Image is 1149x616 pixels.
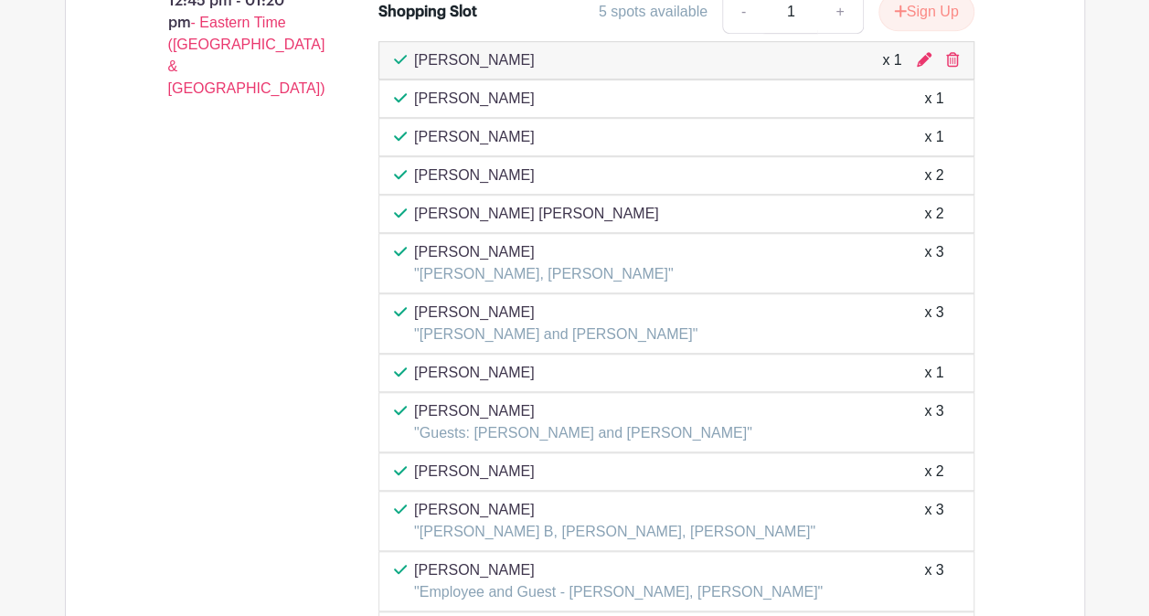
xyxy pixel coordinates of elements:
p: [PERSON_NAME] [414,400,752,422]
p: [PERSON_NAME] [414,559,823,581]
span: - Eastern Time ([GEOGRAPHIC_DATA] & [GEOGRAPHIC_DATA]) [168,15,325,96]
div: x 1 [924,88,943,110]
p: [PERSON_NAME] [414,499,815,521]
div: 5 spots available [599,1,707,23]
div: x 2 [924,165,943,186]
div: Shopping Slot [378,1,477,23]
div: x 3 [924,400,943,444]
div: x 1 [924,126,943,148]
p: "[PERSON_NAME] and [PERSON_NAME]" [414,324,697,345]
p: [PERSON_NAME] [414,302,697,324]
div: x 3 [924,499,943,543]
p: [PERSON_NAME] [414,49,535,71]
p: [PERSON_NAME] [414,241,673,263]
p: "Guests: [PERSON_NAME] and [PERSON_NAME]" [414,422,752,444]
div: x 1 [882,49,901,71]
p: [PERSON_NAME] [414,126,535,148]
div: x 2 [924,461,943,483]
div: x 3 [924,302,943,345]
p: [PERSON_NAME] [414,461,535,483]
p: [PERSON_NAME] [414,88,535,110]
div: x 1 [924,362,943,384]
p: "Employee and Guest - [PERSON_NAME], [PERSON_NAME]" [414,581,823,603]
p: [PERSON_NAME] [414,165,535,186]
p: "[PERSON_NAME] B, [PERSON_NAME], [PERSON_NAME]" [414,521,815,543]
div: x 2 [924,203,943,225]
div: x 3 [924,559,943,603]
p: "[PERSON_NAME], [PERSON_NAME]" [414,263,673,285]
p: [PERSON_NAME] [414,362,535,384]
div: x 3 [924,241,943,285]
p: [PERSON_NAME] [PERSON_NAME] [414,203,659,225]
